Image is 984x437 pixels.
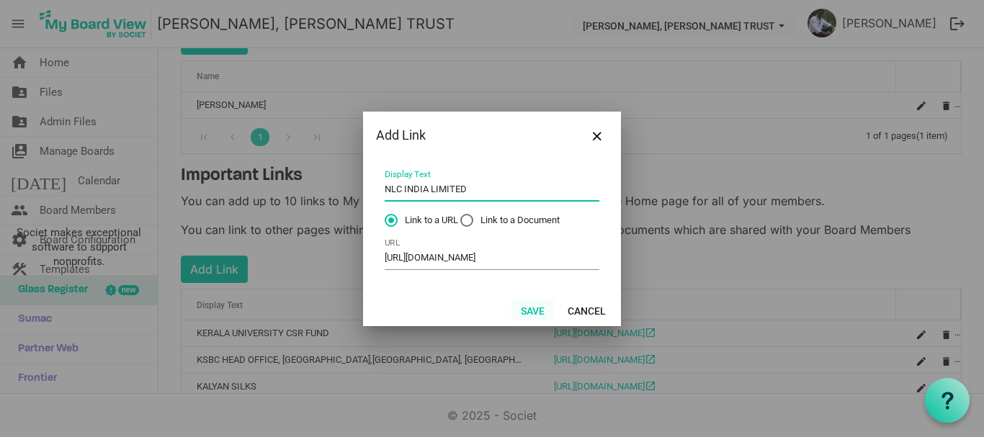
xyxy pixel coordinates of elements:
button: Cancel [558,300,615,320]
span: Link to a URL [385,214,458,227]
button: Save [511,300,554,320]
div: Add Link [376,125,562,146]
span: Link to a Document [460,214,560,227]
div: Dialog edit [363,112,621,326]
button: Close [586,125,608,146]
